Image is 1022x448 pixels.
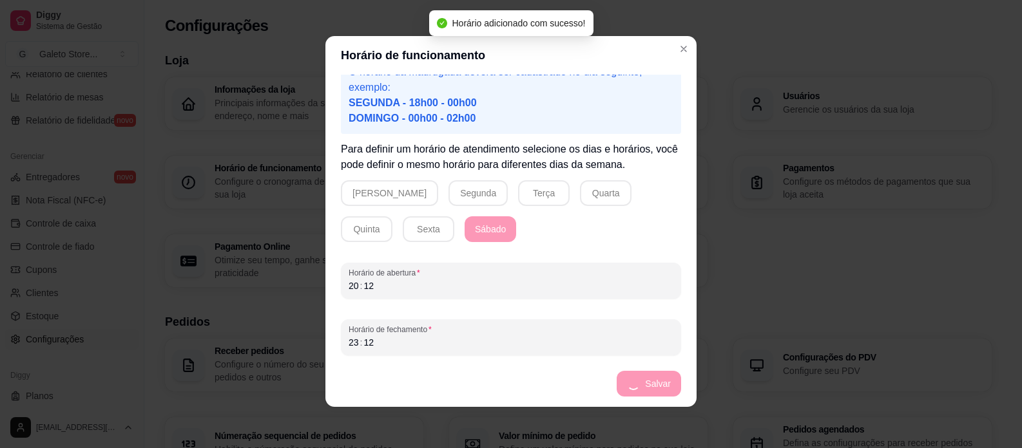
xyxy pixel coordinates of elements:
div: hour, [347,279,360,292]
span: Horário adicionado com sucesso! [452,18,586,28]
header: Horário de funcionamento [325,36,697,75]
span: DOMINGO - 00h00 - 02h00 [349,113,476,124]
div: : [359,336,364,349]
div: hour, [347,336,360,349]
span: check-circle [437,18,447,28]
div: minute, [362,279,375,292]
p: O horário da madrugada deverá ser cadastrado no dia seguinte, exemplo: [349,64,673,126]
p: Para definir um horário de atendimento selecione os dias e horários, você pode definir o mesmo ho... [341,142,681,173]
span: SEGUNDA - 18h00 - 00h00 [349,97,477,108]
div: minute, [362,336,375,349]
span: Horário de fechamento [349,324,673,335]
span: Horário de abertura [349,268,673,278]
div: : [359,279,364,292]
button: Close [673,39,694,59]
